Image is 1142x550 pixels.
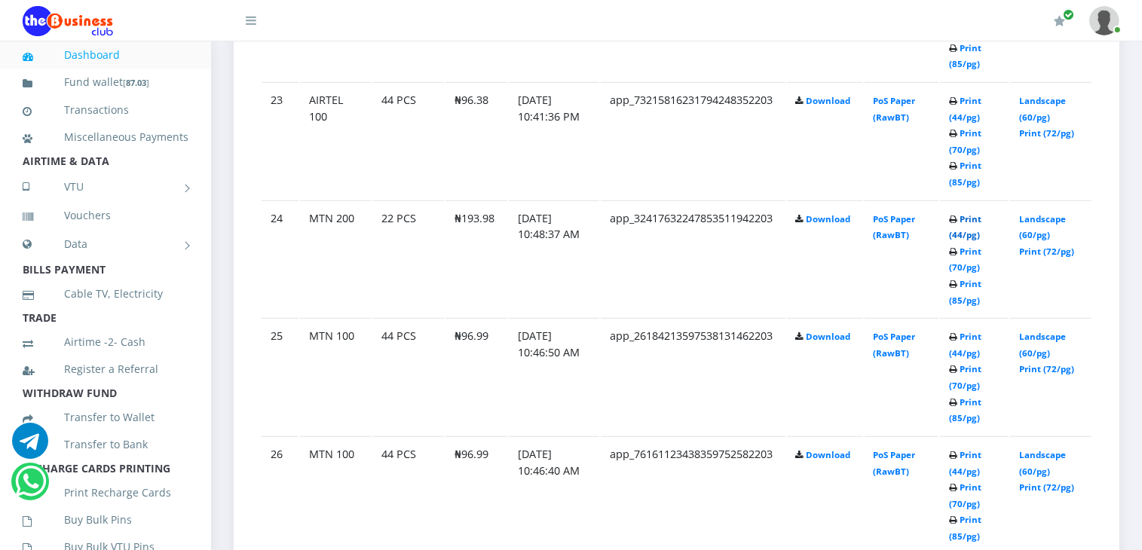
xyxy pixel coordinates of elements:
a: Landscape (60/pg) [1019,95,1066,123]
td: 24 [262,200,299,317]
img: Logo [23,6,113,36]
a: Print (70/pg) [949,246,981,273]
a: VTU [23,168,188,206]
a: Print (72/pg) [1019,363,1074,374]
a: Transactions [23,93,188,127]
a: Print (70/pg) [949,363,981,391]
td: app_73215816231794248352203 [601,82,785,199]
td: app_32417632247853511942203 [601,200,785,317]
a: Print (85/pg) [949,396,981,424]
a: Dashboard [23,38,188,72]
td: 44 PCS [372,82,444,199]
a: Print (44/pg) [949,449,981,477]
td: [DATE] 10:48:37 AM [509,200,599,317]
a: Cable TV, Electricity [23,277,188,311]
td: ₦96.38 [445,82,507,199]
a: PoS Paper (RawBT) [874,331,916,359]
td: 25 [262,318,299,435]
b: 87.03 [126,77,146,88]
a: Landscape (60/pg) [1019,213,1066,241]
a: Print (85/pg) [949,160,981,188]
td: AIRTEL 100 [300,82,371,199]
a: Print (72/pg) [1019,481,1074,493]
a: Print (44/pg) [949,213,981,241]
a: Chat for support [15,475,46,500]
a: Print (44/pg) [949,331,981,359]
td: app_26184213597538131462203 [601,318,785,435]
a: PoS Paper (RawBT) [874,213,916,241]
a: Airtime -2- Cash [23,325,188,359]
td: [DATE] 10:41:36 PM [509,82,599,199]
a: Download [807,331,851,342]
a: Print Recharge Cards [23,475,188,510]
a: Fund wallet[87.03] [23,65,188,100]
small: [ ] [123,77,149,88]
a: PoS Paper (RawBT) [874,449,916,477]
a: Landscape (60/pg) [1019,331,1066,359]
a: Print (72/pg) [1019,246,1074,257]
a: Print (44/pg) [949,95,981,123]
img: User [1089,6,1119,35]
a: Download [807,449,851,460]
td: 44 PCS [372,318,444,435]
a: Print (72/pg) [1019,127,1074,139]
a: Download [807,213,851,225]
a: Landscape (60/pg) [1019,449,1066,477]
a: Transfer to Wallet [23,400,188,435]
a: Transfer to Bank [23,427,188,462]
i: Renew/Upgrade Subscription [1054,15,1065,27]
td: ₦96.99 [445,318,507,435]
a: Vouchers [23,198,188,233]
td: [DATE] 10:46:50 AM [509,318,599,435]
a: Buy Bulk Pins [23,503,188,537]
a: Download [807,95,851,106]
td: ₦193.98 [445,200,507,317]
a: Print (85/pg) [949,514,981,542]
td: MTN 100 [300,318,371,435]
a: Print (70/pg) [949,481,981,509]
a: Chat for support [12,434,48,459]
a: Data [23,225,188,263]
td: MTN 200 [300,200,371,317]
td: 23 [262,82,299,199]
a: Miscellaneous Payments [23,120,188,154]
span: Renew/Upgrade Subscription [1063,9,1074,20]
td: 22 PCS [372,200,444,317]
a: Print (85/pg) [949,278,981,306]
a: Register a Referral [23,352,188,387]
a: Print (70/pg) [949,127,981,155]
a: PoS Paper (RawBT) [874,95,916,123]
